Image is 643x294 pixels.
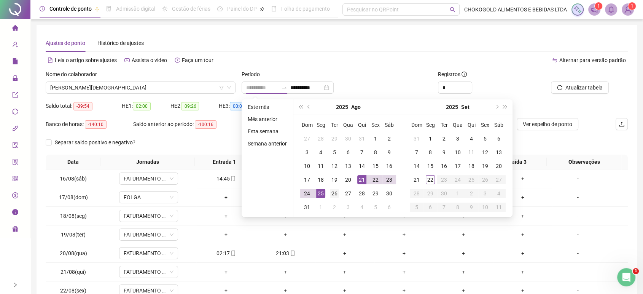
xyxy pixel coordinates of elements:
[451,132,465,145] td: 2025-09-03
[328,159,341,173] td: 2025-08-12
[450,7,455,13] span: search
[426,148,435,157] div: 8
[133,102,151,110] span: 02:00
[492,118,506,132] th: Sáb
[219,102,267,110] div: HE 3:
[281,85,287,91] span: to
[8,102,145,142] div: Mensagem recenteProfile image for GabrielO ticket será encerrado por inatividade. Caso ainda tenh...
[124,248,173,259] span: FATURAMENTO DISTRIBUIDORA
[439,175,449,184] div: 23
[16,153,127,161] div: Envie uma mensagem
[330,134,339,143] div: 29
[631,3,633,9] span: 1
[314,118,328,132] th: Seg
[412,148,421,157] div: 7
[55,57,117,63] span: Leia o artigo sobre ajustes
[281,85,287,91] span: swap-right
[478,145,492,159] td: 2025-09-12
[302,175,312,184] div: 17
[494,161,503,171] div: 20
[11,243,27,248] span: Início
[46,102,122,110] div: Saldo total:
[453,189,462,198] div: 1
[467,175,476,184] div: 25
[369,118,382,132] th: Sex
[341,173,355,187] td: 2025-08-20
[66,201,137,209] p: Faltam cerca de 4 minutos
[573,5,582,14] img: sparkle-icon.fc2bf0ac1784a2077858766a79e2daf3.svg
[100,155,195,169] th: Jornadas
[271,6,277,11] span: book
[16,193,92,201] div: Olá, [GEOGRAPHIC_DATA]
[547,155,621,169] th: Observações
[88,243,103,248] span: Ajuda
[437,187,451,200] td: 2025-09-30
[12,72,18,87] span: lock
[357,134,366,143] div: 31
[300,200,314,214] td: 2025-08-31
[81,12,97,27] img: Profile image for Gabriel
[385,189,394,198] div: 30
[162,6,167,11] span: sun
[423,118,437,132] th: Seg
[328,200,341,214] td: 2025-09-02
[16,201,60,209] p: 1 de 3 concluída
[302,148,312,157] div: 3
[175,58,180,63] span: history
[369,145,382,159] td: 2025-08-08
[371,161,380,171] div: 15
[382,173,396,187] td: 2025-08-23
[195,155,253,169] th: Entrada 1
[355,200,369,214] td: 2025-09-04
[314,187,328,200] td: 2025-08-25
[628,2,636,10] sup: Atualize o seu contato no menu Meus Dados
[369,200,382,214] td: 2025-09-05
[34,128,78,136] div: [PERSON_NAME]
[49,6,92,12] span: Controle de ponto
[344,175,353,184] div: 20
[550,158,618,166] span: Observações
[46,120,133,129] div: Banco de horas:
[12,155,18,171] span: solution
[357,148,366,157] div: 7
[355,187,369,200] td: 2025-08-28
[437,173,451,187] td: 2025-09-23
[314,200,328,214] td: 2025-09-01
[341,118,355,132] th: Qua
[371,148,380,157] div: 8
[8,114,144,142] div: Profile image for GabrielO ticket será encerrado por inatividade. Caso ainda tenha dúvidas, ou pr...
[462,72,467,77] span: info-circle
[124,229,173,240] span: FATURAMENTO DISTRIBUIDORA
[492,145,506,159] td: 2025-09-13
[300,159,314,173] td: 2025-08-10
[316,148,325,157] div: 4
[131,12,145,26] div: Fechar
[230,102,248,110] span: 00:00
[488,155,547,169] th: Saída 3
[633,268,639,274] span: 1
[385,161,394,171] div: 16
[50,82,231,93] span: LUCAS VINICIUS NASCIMENTO DOS SANTOS
[622,4,633,15] img: 14563
[328,173,341,187] td: 2025-08-19
[565,83,603,92] span: Atualizar tabela
[465,145,478,159] td: 2025-09-11
[464,5,567,14] span: CHOKOGOLD ALIMENTOS E BEBIDAS LTDA
[199,174,253,183] div: 14:45
[494,148,503,157] div: 13
[382,118,396,132] th: Sáb
[608,6,614,13] span: bell
[16,109,137,117] div: Mensagem recente
[281,6,330,12] span: Folha de pagamento
[412,175,421,184] div: 21
[492,173,506,187] td: 2025-09-27
[382,145,396,159] td: 2025-08-09
[426,134,435,143] div: 1
[12,88,18,104] span: export
[439,161,449,171] div: 16
[341,187,355,200] td: 2025-08-27
[12,172,18,187] span: qrcode
[305,99,313,115] button: prev-year
[124,266,173,278] span: FATURAMENTO DISTRIBUIDORA
[195,120,216,129] span: -100:16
